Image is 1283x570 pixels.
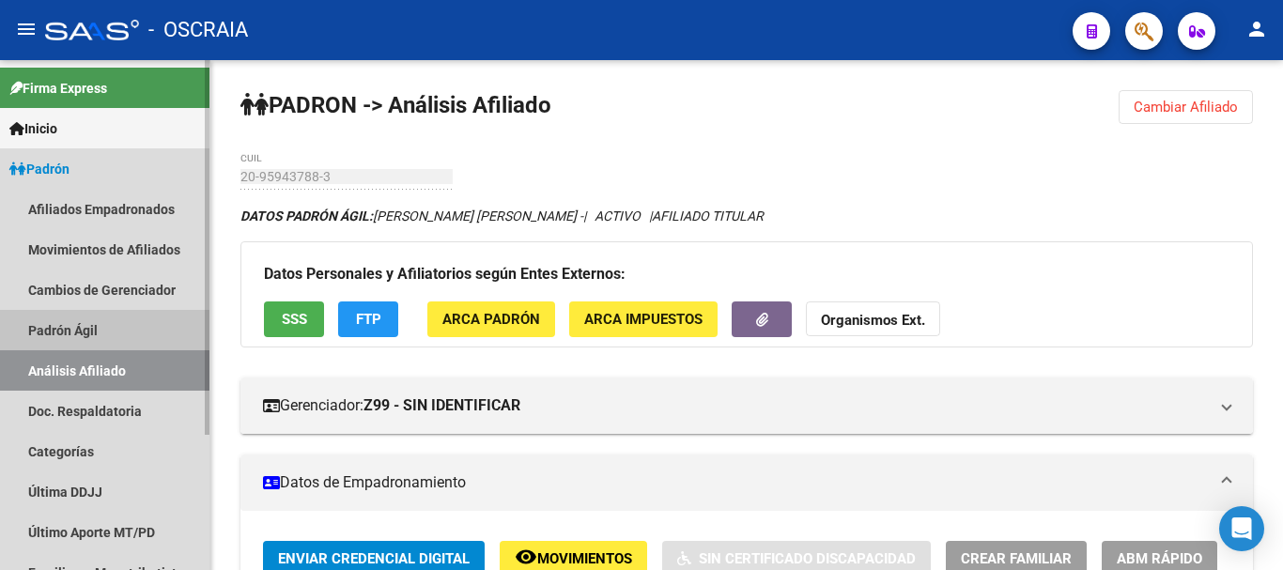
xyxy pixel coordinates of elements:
div: Open Intercom Messenger [1219,506,1264,551]
span: ARCA Padrón [442,312,540,329]
mat-expansion-panel-header: Datos de Empadronamiento [240,454,1253,511]
span: Enviar Credencial Digital [278,550,470,567]
span: ARCA Impuestos [584,312,703,329]
mat-icon: person [1245,18,1268,40]
strong: Z99 - SIN IDENTIFICAR [363,395,520,416]
mat-panel-title: Gerenciador: [263,395,1208,416]
mat-expansion-panel-header: Gerenciador:Z99 - SIN IDENTIFICAR [240,377,1253,434]
span: Cambiar Afiliado [1134,99,1238,116]
span: Firma Express [9,78,107,99]
strong: DATOS PADRÓN ÁGIL: [240,208,373,223]
span: SSS [282,312,307,329]
span: Inicio [9,118,57,139]
button: SSS [264,301,324,336]
mat-icon: menu [15,18,38,40]
span: ABM Rápido [1117,550,1202,567]
mat-icon: remove_red_eye [515,546,537,568]
button: FTP [338,301,398,336]
button: ARCA Impuestos [569,301,718,336]
strong: Organismos Ext. [821,313,925,330]
mat-panel-title: Datos de Empadronamiento [263,472,1208,493]
span: [PERSON_NAME] [PERSON_NAME] - [240,208,583,223]
button: ARCA Padrón [427,301,555,336]
button: Organismos Ext. [806,301,940,336]
button: Cambiar Afiliado [1119,90,1253,124]
i: | ACTIVO | [240,208,764,223]
strong: PADRON -> Análisis Afiliado [240,92,551,118]
span: Movimientos [537,550,632,567]
span: FTP [356,312,381,329]
span: AFILIADO TITULAR [652,208,764,223]
span: Padrón [9,159,70,179]
span: Sin Certificado Discapacidad [699,550,916,567]
span: - OSCRAIA [148,9,248,51]
h3: Datos Personales y Afiliatorios según Entes Externos: [264,261,1229,287]
span: Crear Familiar [961,550,1072,567]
